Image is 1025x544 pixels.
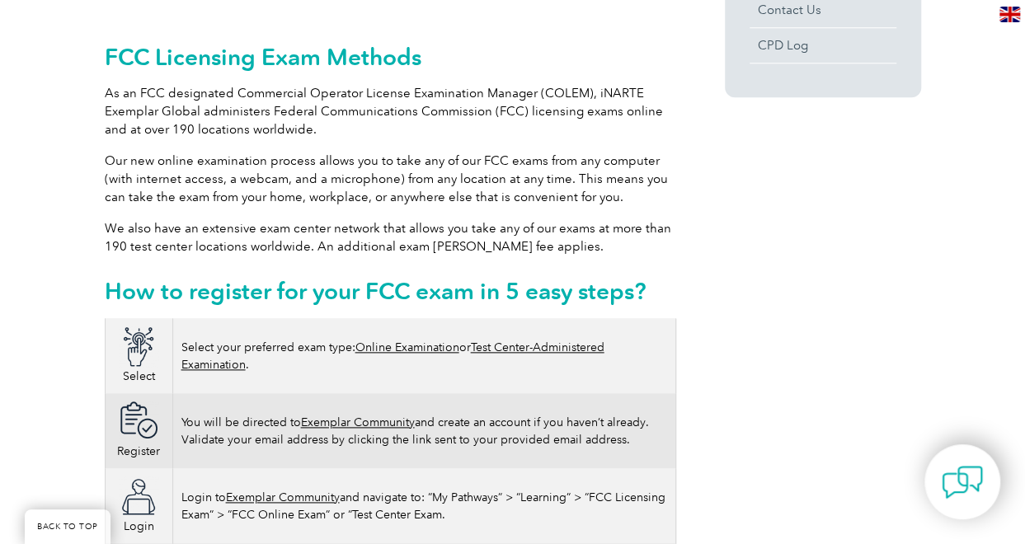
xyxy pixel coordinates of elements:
[942,462,983,503] img: contact-chat.png
[355,340,459,354] a: Online Examination
[105,44,676,70] h2: FCC Licensing Exam Methods
[172,468,675,543] td: Login to and navigate to: “My Pathways” > “Learning” > “FCC Licensing Exam” > “FCC Online Exam” o...
[105,393,172,468] td: Register
[105,278,676,304] h2: How to register for your FCC exam in 5 easy steps?
[25,509,110,544] a: BACK TO TOP
[105,152,676,206] p: Our new online examination process allows you to take any of our FCC exams from any computer (wit...
[172,393,675,468] td: You will be directed to and create an account if you haven’t already. Validate your email address...
[105,318,172,393] td: Select
[105,84,676,138] p: As an FCC designated Commercial Operator License Examination Manager (COLEM), iNARTE Exemplar Glo...
[999,7,1020,22] img: en
[172,318,675,393] td: Select your preferred exam type: or .
[105,468,172,543] td: Login
[181,340,604,372] a: Test Center-Administered Examination
[750,28,896,63] a: CPD Log
[301,415,415,429] a: Exemplar Community
[226,490,340,504] a: Exemplar Community
[105,219,676,256] p: We also have an extensive exam center network that allows you take any of our exams at more than ...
